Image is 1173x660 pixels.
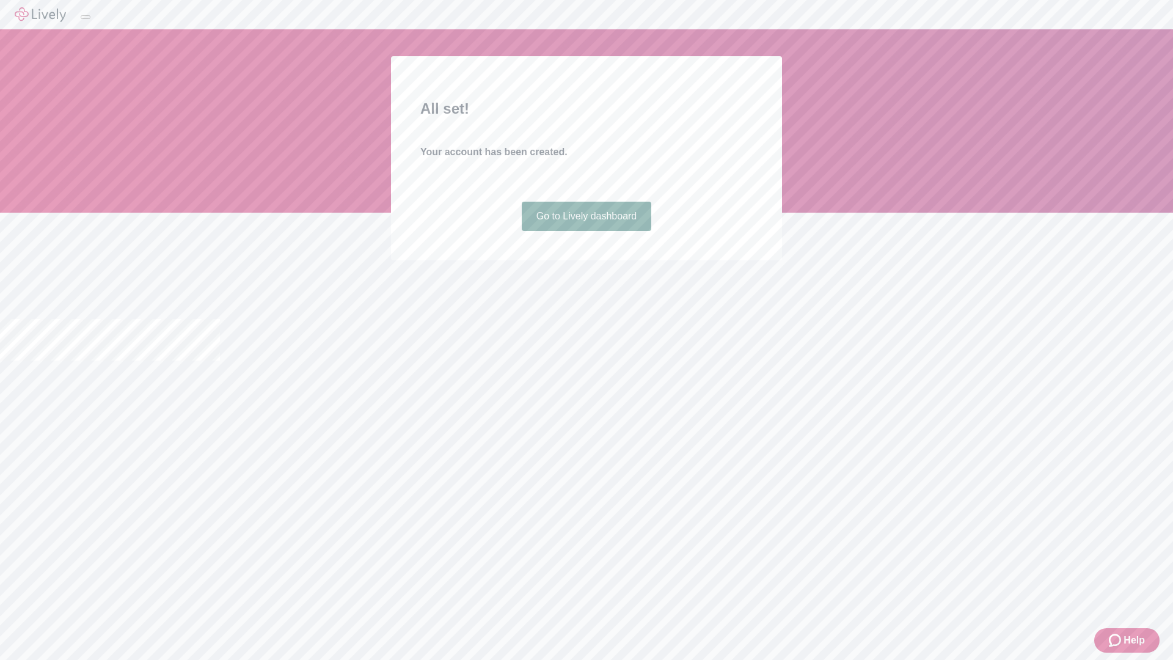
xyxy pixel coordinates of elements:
[1094,628,1160,653] button: Zendesk support iconHelp
[522,202,652,231] a: Go to Lively dashboard
[81,15,90,19] button: Log out
[420,145,753,159] h4: Your account has been created.
[15,7,66,22] img: Lively
[1109,633,1124,648] svg: Zendesk support icon
[1124,633,1145,648] span: Help
[420,98,753,120] h2: All set!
